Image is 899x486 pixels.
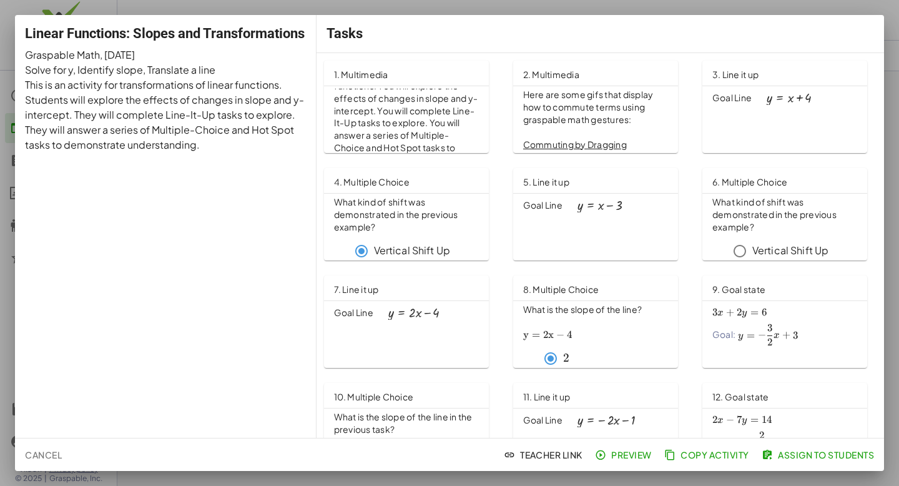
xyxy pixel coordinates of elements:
span: 2 [759,429,764,442]
span: Cancel [25,449,62,460]
span: 4. Multiple Choice [334,176,410,187]
span: ​ [772,324,774,338]
span: Goal Line [523,414,562,427]
a: 7. Line it upGoal Line [324,275,498,368]
span: 3 [793,329,798,342]
span: 2 [767,336,772,349]
a: 9. Goal stateGoal: [702,275,877,368]
div: Tasks [317,15,885,52]
span: 14 [762,414,772,426]
span: + [726,306,734,319]
span: x [717,415,724,425]
span: 3 [767,322,772,334]
span: Goal Line [712,92,752,104]
span: = [747,329,755,342]
span: Preview [597,449,652,460]
button: Copy Activity [662,444,754,466]
span: − [726,414,734,426]
button: Cancel [20,444,67,466]
a: 10. Multiple ChoiceWhat is the slope of the line in the previous task? [324,383,498,475]
span: 9. Goal state [712,284,765,295]
span: 4 [567,329,572,341]
span: 2 [712,414,717,426]
span: Goal Line [334,307,373,319]
button: Teacher Link [501,444,587,466]
span: 1. Multimedia [334,69,388,80]
span: 6 [762,306,767,319]
p: Here are some gifs that display how to commute terms using graspable math gestures: [523,89,668,126]
span: x [717,308,724,318]
span: 6. Multiple Choice [712,176,788,187]
span: − [556,329,564,341]
span: x [774,331,780,341]
span: 8. Multiple Choice [523,284,599,295]
p: Vertical Shift Up [752,244,829,258]
span: Graspable Math [25,48,100,61]
span: , [DATE] [100,48,135,61]
span: Assign to Students [764,449,874,460]
span: y [523,329,529,341]
p: What kind of shift was demonstrated in the previous example? [712,196,857,234]
span: 10. Multiple Choice [334,391,414,402]
button: Preview [592,444,657,466]
a: 4. Multiple ChoiceWhat kind of shift was demonstrated in the previous example?Vertical Shift Up [324,168,498,260]
p: What kind of shift was demonstrated in the previous example? [334,196,479,234]
span: Copy Activity [667,449,749,460]
p: What is the slope of the line? [523,304,668,316]
u: Commuting by Dragging [523,139,627,150]
a: 6. Multiple ChoiceWhat kind of shift was demonstrated in the previous example?Vertical Shift Up [702,168,877,260]
p: Vertical Shift Up [374,244,451,258]
p: This is an activity for transformations of linear functions. You will explore the effects of chan... [334,55,479,167]
span: Goal: [712,432,735,453]
span: Linear Functions: Slopes and Transformations [25,26,305,41]
span: Teacher Link [506,449,582,460]
span: 2. Multimedia [523,69,579,80]
span: 2 [563,351,569,365]
span: 2 [785,437,790,449]
span: 3 [712,306,717,319]
span: + [782,329,790,342]
span: 5. Line it up [523,176,569,187]
a: 5. Line it upGoal Line [513,168,687,260]
a: 12. Goal stateGoal: [702,383,877,475]
a: 3. Line it upGoal Line [702,61,877,153]
span: 7. Line it up [334,284,379,295]
p: What is the slope of the line in the previous task? [334,411,479,436]
span: 3. Line it up [712,69,759,80]
span: 2 [737,306,742,319]
a: 8. Multiple ChoiceWhat is the slope of the line? [513,275,687,368]
span: Goal: [712,324,735,345]
a: 2. MultimediaHere are some gifs that display how to commute terms using graspable math gestures:C... [513,61,687,153]
a: 1. MultimediaThis is an activity for transformations of linear functions. You will explore the ef... [324,61,498,153]
span: 11. Line it up [523,391,571,402]
span: = [532,329,540,341]
span: y [742,415,747,425]
span: 7 [737,414,742,426]
p: Solve for y, Identify slope, Translate a line [25,62,307,77]
p: This is an activity for transformations of linear functions. Students will explore the effects of... [25,77,307,152]
span: y [742,308,747,318]
span: ​ [764,432,765,445]
span: = [747,437,755,449]
span: 12. Goal state [712,391,769,402]
span: = [750,414,759,426]
span: − [774,437,782,449]
span: x [548,329,554,341]
span: y [738,331,743,341]
span: Goal Line [523,199,562,212]
span: 2 [543,329,548,341]
span: − [758,329,766,342]
span: = [750,306,759,319]
a: 11. Line it upGoal Line [513,383,687,475]
button: Assign to Students [759,444,879,466]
